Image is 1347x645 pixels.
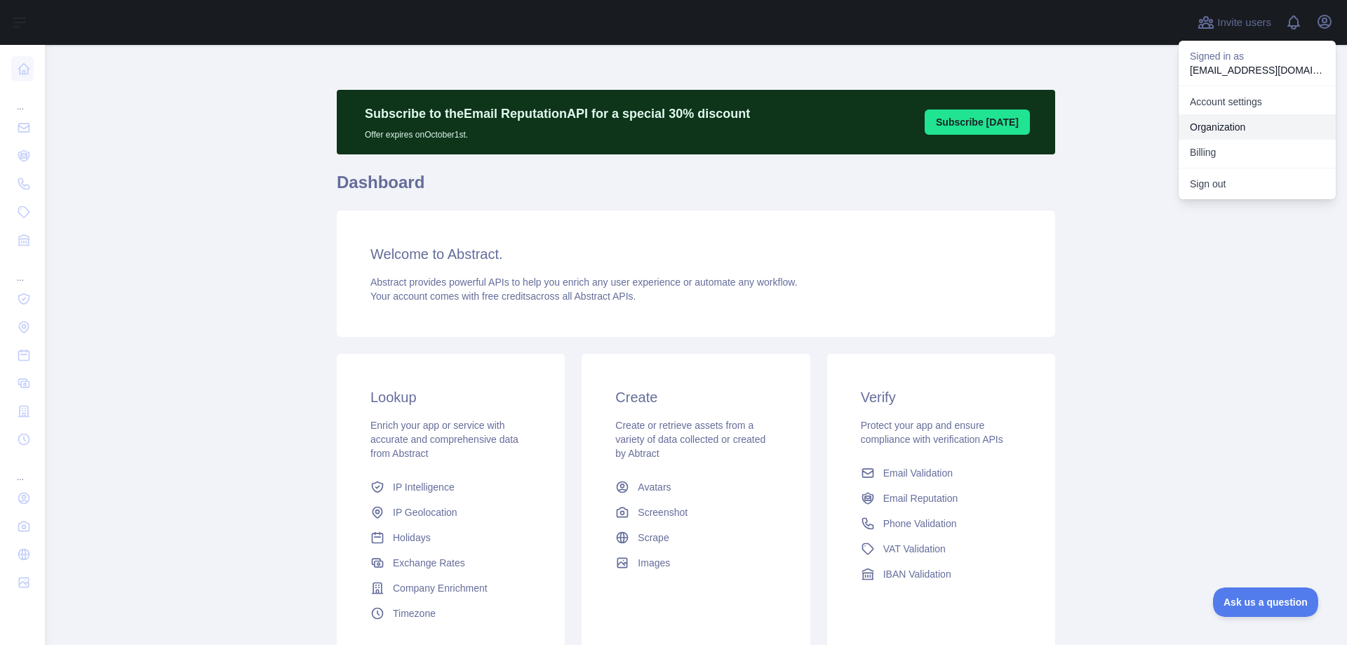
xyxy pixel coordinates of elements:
span: Screenshot [638,505,688,519]
p: Offer expires on October 1st. [365,124,750,140]
span: Email Validation [883,466,953,480]
span: Exchange Rates [393,556,465,570]
a: Phone Validation [855,511,1027,536]
span: Invite users [1217,15,1271,31]
button: Invite users [1195,11,1274,34]
p: Signed in as [1190,49,1325,63]
h3: Welcome to Abstract. [370,244,1021,264]
a: Organization [1179,114,1336,140]
span: Avatars [638,480,671,494]
a: Screenshot [610,500,782,525]
span: IP Geolocation [393,505,457,519]
iframe: Toggle Customer Support [1213,587,1319,617]
span: Enrich your app or service with accurate and comprehensive data from Abstract [370,420,518,459]
p: Subscribe to the Email Reputation API for a special 30 % discount [365,104,750,124]
h1: Dashboard [337,171,1055,205]
span: Scrape [638,531,669,545]
span: free credits [482,291,530,302]
h3: Lookup [370,387,531,407]
button: Billing [1179,140,1336,165]
a: IBAN Validation [855,561,1027,587]
a: Exchange Rates [365,550,537,576]
div: ... [11,455,34,483]
button: Sign out [1179,171,1336,197]
a: Email Reputation [855,486,1027,511]
div: ... [11,84,34,112]
span: Holidays [393,531,431,545]
h3: Verify [861,387,1021,407]
a: Timezone [365,601,537,626]
span: VAT Validation [883,542,946,556]
a: Company Enrichment [365,576,537,601]
a: Avatars [610,474,782,500]
h3: Create [615,387,776,407]
span: Email Reputation [883,491,958,505]
span: IBAN Validation [883,567,951,581]
p: [EMAIL_ADDRESS][DOMAIN_NAME] [1190,63,1325,77]
span: Company Enrichment [393,581,488,595]
a: IP Geolocation [365,500,537,525]
span: Abstract provides powerful APIs to help you enrich any user experience or automate any workflow. [370,277,798,288]
a: Images [610,550,782,576]
span: IP Intelligence [393,480,455,494]
a: Holidays [365,525,537,550]
span: Your account comes with across all Abstract APIs. [370,291,636,302]
button: Subscribe [DATE] [925,109,1030,135]
span: Protect your app and ensure compliance with verification APIs [861,420,1003,445]
span: Create or retrieve assets from a variety of data collected or created by Abtract [615,420,765,459]
div: ... [11,255,34,284]
a: IP Intelligence [365,474,537,500]
a: VAT Validation [855,536,1027,561]
a: Email Validation [855,460,1027,486]
a: Scrape [610,525,782,550]
a: Account settings [1179,89,1336,114]
span: Images [638,556,670,570]
span: Phone Validation [883,517,957,531]
span: Timezone [393,606,436,620]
